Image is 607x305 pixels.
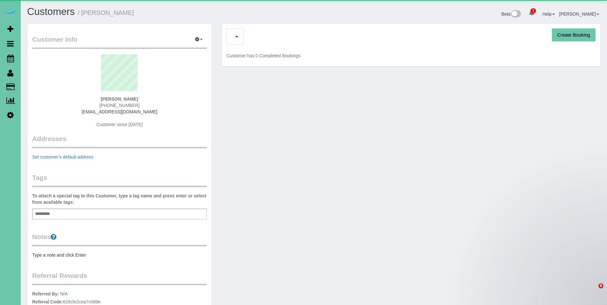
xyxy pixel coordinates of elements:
[598,283,603,288] span: 8
[585,283,601,299] iframe: Intercom live chat
[32,35,207,49] legend: Customer Info
[78,9,134,16] small: / [PERSON_NAME]
[542,11,555,17] a: Help
[32,173,207,187] legend: Tags
[4,6,17,15] img: Automaid Logo
[32,271,207,285] legend: Referral Rewards
[32,193,207,205] label: To attach a special tag to this Customer, type a tag name and press enter or select from availabl...
[552,28,596,42] button: Create Booking
[27,6,75,17] a: Customers
[82,109,157,114] a: [EMAIL_ADDRESS][DOMAIN_NAME]
[32,299,63,305] label: Referral Code:
[32,252,207,258] pre: Type a note and click Enter
[559,11,599,17] a: [PERSON_NAME]
[525,6,538,20] a: 2
[99,103,140,108] span: [PHONE_NUMBER]
[227,53,596,59] p: Customer has 0 Completed Bookings
[32,154,93,160] a: Set customer's default address
[32,291,59,297] label: Referred By:
[502,11,521,17] a: Beta
[60,291,68,296] a: N/A
[32,232,207,246] legend: Notes
[510,10,521,18] img: New interface
[96,122,142,127] span: Customer since [DATE]
[531,8,536,13] span: 2
[101,96,138,102] strong: [PERSON_NAME]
